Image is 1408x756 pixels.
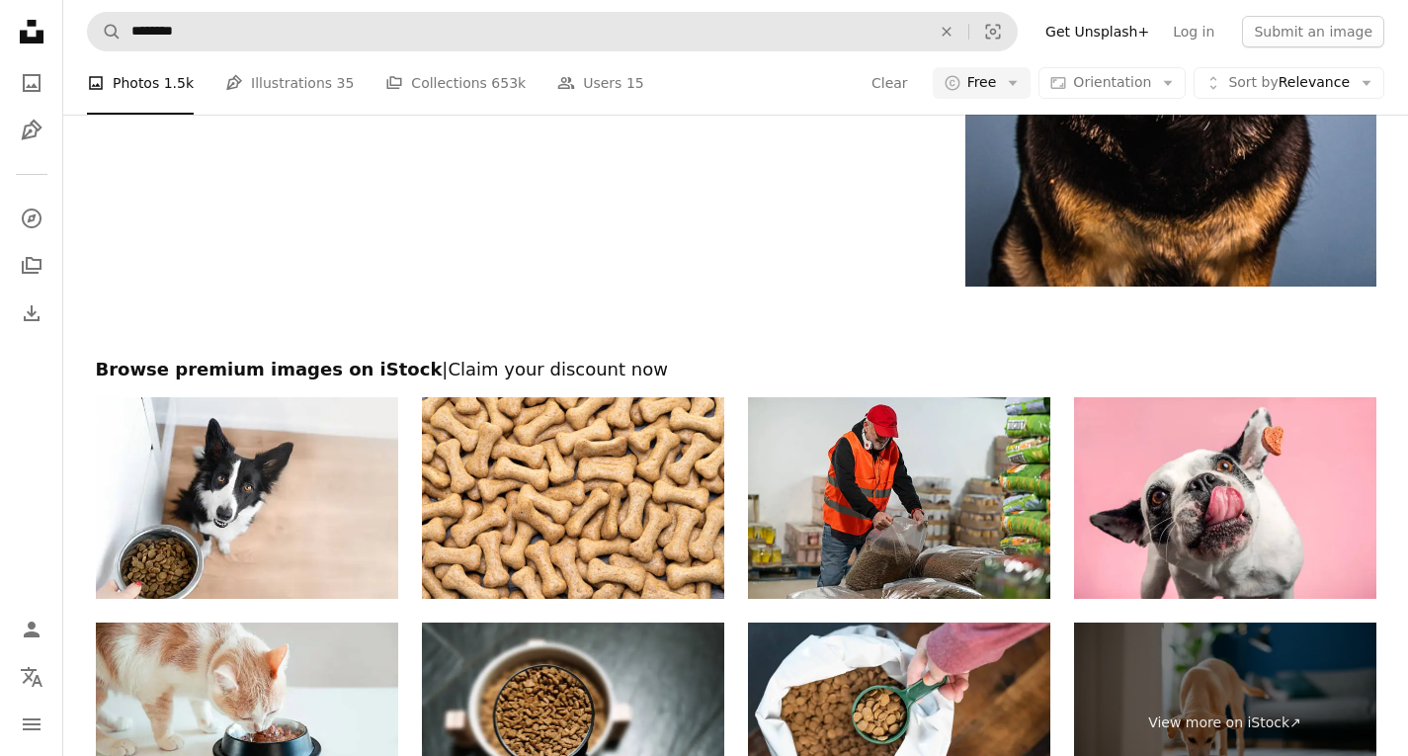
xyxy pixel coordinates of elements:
button: Free [933,67,1032,99]
button: Orientation [1038,67,1186,99]
button: Language [12,657,51,697]
span: 15 [626,72,644,94]
span: 653k [491,72,526,94]
a: Illustrations [12,111,51,150]
a: Log in / Sign up [12,610,51,649]
button: Sort byRelevance [1194,67,1384,99]
button: Clear [925,13,968,50]
a: Users 15 [557,51,644,115]
span: Orientation [1073,74,1151,90]
img: An elderly worker in a pet food warehouse cheerfully does his job. [748,397,1050,599]
a: Log in [1161,16,1226,47]
img: Dog biscuit bones [422,397,724,599]
a: Collections [12,246,51,286]
span: 35 [337,72,355,94]
span: | Claim your discount now [442,359,668,379]
a: Illustrations 35 [225,51,354,115]
h2: Browse premium images on iStock [96,358,1376,381]
img: Dog catching a biscuit. [1074,397,1376,599]
form: Find visuals sitewide [87,12,1018,51]
button: Search Unsplash [88,13,122,50]
a: Explore [12,199,51,238]
button: Clear [870,67,909,99]
a: Collections 653k [385,51,526,115]
button: Visual search [969,13,1017,50]
a: Photos [12,63,51,103]
a: Download History [12,294,51,333]
a: Home — Unsplash [12,12,51,55]
span: Relevance [1228,73,1350,93]
span: Free [967,73,997,93]
span: Sort by [1228,74,1278,90]
a: Get Unsplash+ [1034,16,1161,47]
button: Submit an image [1242,16,1384,47]
button: Menu [12,705,51,744]
img: A hungry black and white bored collie sits and waiting for him to eat. [96,397,398,599]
